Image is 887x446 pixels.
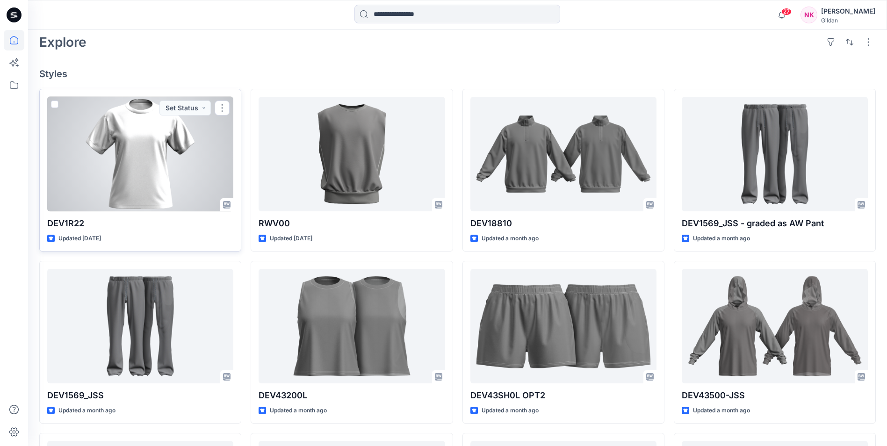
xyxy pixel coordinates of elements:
p: RWV00 [259,217,445,230]
a: DEV18810 [470,97,656,211]
p: Updated a month ago [270,406,327,416]
p: DEV43200L [259,389,445,402]
p: DEV1569_JSS - graded as AW Pant [682,217,868,230]
p: Updated [DATE] [58,234,101,244]
p: DEV1R22 [47,217,233,230]
a: DEV1R22 [47,97,233,211]
p: DEV43500-JSS [682,389,868,402]
div: [PERSON_NAME] [821,6,875,17]
a: DEV43SH0L OPT2 [470,269,656,383]
a: DEV1569_JSS [47,269,233,383]
div: Gildan [821,17,875,24]
p: Updated a month ago [482,406,539,416]
a: RWV00 [259,97,445,211]
a: DEV1569_JSS - graded as AW Pant [682,97,868,211]
h4: Styles [39,68,876,79]
div: NK [800,7,817,23]
p: Updated [DATE] [270,234,312,244]
p: Updated a month ago [482,234,539,244]
h2: Explore [39,35,87,50]
p: Updated a month ago [693,406,750,416]
p: Updated a month ago [58,406,115,416]
a: DEV43200L [259,269,445,383]
p: DEV18810 [470,217,656,230]
p: DEV43SH0L OPT2 [470,389,656,402]
p: DEV1569_JSS [47,389,233,402]
a: DEV43500-JSS [682,269,868,383]
p: Updated a month ago [693,234,750,244]
span: 27 [781,8,792,15]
